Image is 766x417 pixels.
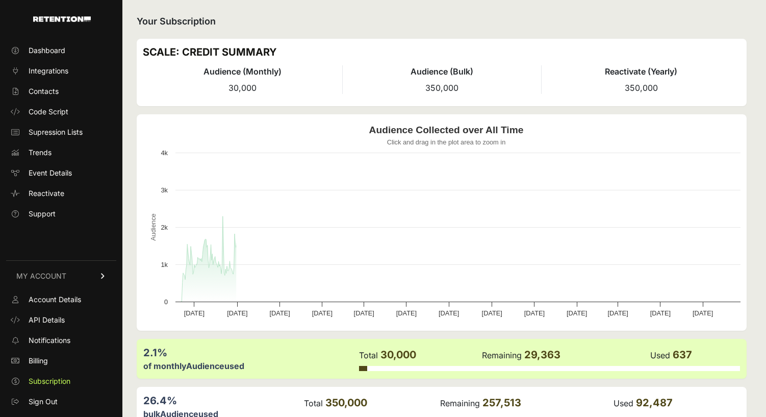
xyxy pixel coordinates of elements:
h4: Audience (Monthly) [143,65,342,78]
text: 3k [161,186,168,194]
label: Remaining [440,398,480,408]
label: Remaining [482,350,522,360]
span: 350,000 [425,83,458,93]
a: Support [6,206,116,222]
text: [DATE] [312,309,333,317]
text: [DATE] [396,309,417,317]
span: Code Script [29,107,68,117]
span: 30,000 [228,83,257,93]
label: Used [614,398,633,408]
text: Audience Collected over All Time [369,125,524,135]
a: Supression Lists [6,124,116,140]
div: 2.1% [143,346,358,360]
span: API Details [29,315,65,325]
span: MY ACCOUNT [16,271,66,281]
span: 92,487 [636,397,673,409]
span: 350,000 [625,83,658,93]
h4: Reactivate (Yearly) [542,65,741,78]
span: Billing [29,356,48,366]
text: 2k [161,224,168,231]
span: Account Details [29,295,81,305]
span: Reactivate [29,188,64,199]
text: Audience [149,213,157,240]
text: [DATE] [650,309,671,317]
a: Sign Out [6,394,116,410]
span: Notifications [29,335,70,346]
a: Integrations [6,63,116,79]
text: [DATE] [693,309,713,317]
span: Integrations [29,66,68,76]
text: [DATE] [184,309,205,317]
span: Event Details [29,168,72,178]
span: 637 [673,349,692,361]
span: 257,513 [482,397,521,409]
text: [DATE] [482,309,502,317]
span: Trends [29,148,52,158]
text: [DATE] [524,309,545,317]
span: Dashboard [29,45,65,56]
a: Code Script [6,104,116,120]
span: Supression Lists [29,127,83,137]
a: API Details [6,312,116,328]
span: Support [29,209,56,219]
text: 4k [161,149,168,157]
span: Sign Out [29,397,58,407]
a: Billing [6,353,116,369]
div: of monthly used [143,360,358,372]
a: Notifications [6,332,116,349]
label: Used [650,350,670,360]
a: Account Details [6,291,116,308]
img: Retention.com [33,16,91,22]
a: Trends [6,144,116,161]
label: Total [304,398,323,408]
a: Event Details [6,165,116,181]
a: MY ACCOUNT [6,260,116,291]
span: 30,000 [380,349,416,361]
text: [DATE] [439,309,459,317]
text: Click and drag in the plot area to zoom in [387,138,506,146]
text: 0 [164,298,168,306]
text: [DATE] [567,309,587,317]
div: 26.4% [143,394,303,408]
span: 350,000 [325,397,367,409]
span: Contacts [29,86,59,96]
text: [DATE] [354,309,374,317]
a: Reactivate [6,185,116,202]
svg: Audience Collected over All Time [143,120,750,325]
h4: Audience (Bulk) [343,65,542,78]
text: [DATE] [270,309,290,317]
h2: Your Subscription [137,14,747,29]
label: Audience [186,361,224,371]
a: Contacts [6,83,116,100]
label: Total [359,350,378,360]
text: 1k [161,261,168,268]
a: Subscription [6,373,116,389]
text: [DATE] [227,309,247,317]
text: [DATE] [608,309,628,317]
span: Subscription [29,376,70,386]
a: Dashboard [6,42,116,59]
h3: SCALE: CREDIT SUMMARY [143,45,741,59]
span: 29,363 [524,349,560,361]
